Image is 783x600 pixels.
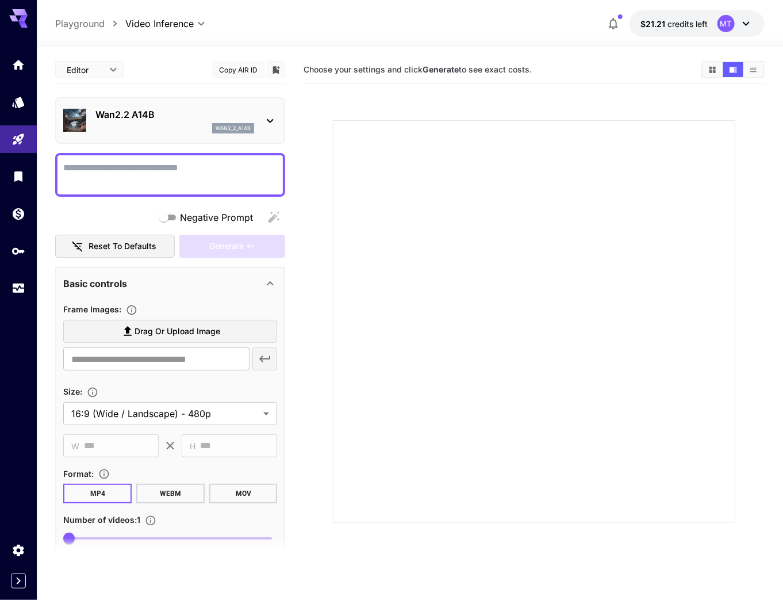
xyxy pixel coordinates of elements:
button: Show media in video view [723,62,743,77]
button: MOV [209,484,278,503]
span: Format : [63,469,94,479]
span: Drag or upload image [135,324,220,339]
label: Drag or upload image [63,320,277,343]
button: Choose the file format for the output video. [94,468,114,480]
button: $21.20879MT [630,10,765,37]
div: Home [11,58,25,72]
div: Wan2.2 A14Bwan2_2_a14b [63,103,277,138]
span: Choose your settings and click to see exact costs. [304,64,532,74]
p: Wan2.2 A14B [95,108,254,121]
div: Settings [11,543,25,557]
button: MP4 [63,484,132,503]
button: Adjust the dimensions of the generated image by specifying its width and height in pixels, or sel... [82,387,103,398]
div: Show media in grid viewShow media in video viewShow media in list view [701,61,765,78]
p: Basic controls [63,277,127,291]
span: Video Inference [125,17,194,30]
nav: breadcrumb [55,17,125,30]
div: Wallet [11,207,25,221]
b: Generate [423,64,459,74]
a: Playground [55,17,105,30]
button: Reset to defaults [55,235,175,258]
div: Basic controls [63,270,277,297]
span: Editor [67,64,102,76]
p: wan2_2_a14b [216,124,251,132]
div: $21.20879 [641,18,708,30]
button: Show media in grid view [703,62,723,77]
span: W [71,440,79,453]
button: Upload frame images. [121,304,142,316]
div: Playground [11,132,25,147]
span: Number of videos : 1 [63,515,140,525]
span: $21.21 [641,19,668,29]
button: Expand sidebar [11,574,26,588]
span: Frame Images : [63,304,121,314]
span: H [190,440,195,453]
button: Show media in list view [743,62,763,77]
div: Library [11,169,25,184]
button: WEBM [136,484,205,503]
button: Add to library [271,63,281,77]
button: Copy AIR ID [213,62,264,78]
div: API Keys [11,244,25,258]
div: Models [11,95,25,109]
div: MT [717,15,735,32]
button: Specify how many videos to generate in a single request. Each video generation will be charged se... [140,515,161,526]
span: credits left [668,19,708,29]
span: Negative Prompt [180,211,253,224]
span: Size : [63,387,82,396]
div: Usage [11,281,25,296]
span: 16:9 (Wide / Landscape) - 480p [71,407,259,421]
